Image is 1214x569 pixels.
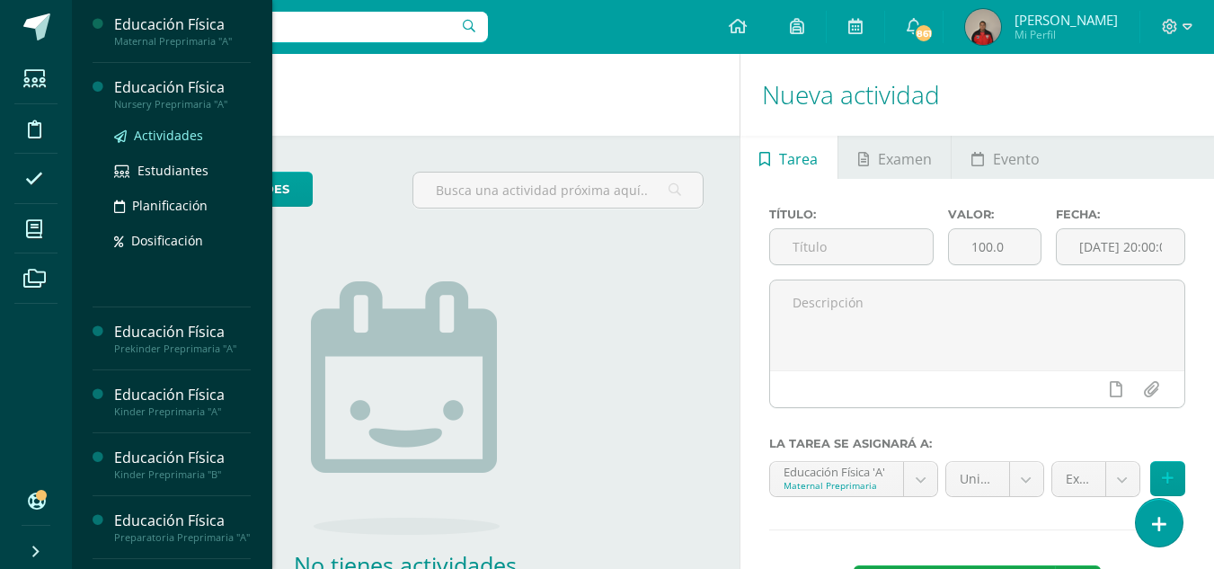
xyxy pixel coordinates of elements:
div: Educación Física [114,322,251,342]
a: Unidad 3 [946,462,1043,496]
label: La tarea se asignará a: [769,437,1185,450]
span: Unidad 3 [960,462,996,496]
a: Educación FísicaPreparatoria Preprimaria "A" [114,511,251,544]
label: Fecha: [1056,208,1185,221]
div: Educación Física [114,511,251,531]
div: Preparatoria Preprimaria "A" [114,531,251,544]
span: Examen [878,138,932,181]
div: Kinder Preprimaria "B" [114,468,251,481]
div: Educación Física 'A' [784,462,890,479]
h1: Actividades [93,54,718,136]
div: Prekinder Preprimaria "A" [114,342,251,355]
a: Educación FísicaKinder Preprimaria "A" [114,385,251,418]
input: Puntos máximos [949,229,1041,264]
a: Evento [952,136,1059,179]
label: Título: [769,208,935,221]
h1: Nueva actividad [762,54,1192,136]
span: Evento [993,138,1040,181]
input: Busca una actividad próxima aquí... [413,173,702,208]
a: Educación Física 'A'Maternal Preprimaria [770,462,937,496]
span: Tarea [779,138,818,181]
a: Examen (40.0%) [1052,462,1139,496]
span: Examen (40.0%) [1066,462,1092,496]
div: Educación Física [114,14,251,35]
span: Actividades [134,127,203,144]
a: Tarea [740,136,837,179]
input: Fecha de entrega [1057,229,1184,264]
label: Valor: [948,208,1041,221]
a: Examen [838,136,951,179]
input: Título [770,229,934,264]
a: Educación FísicaPrekinder Preprimaria "A" [114,322,251,355]
img: no_activities.png [311,281,500,535]
a: Actividades [114,125,251,146]
div: Educación Física [114,77,251,98]
a: Educación FísicaNursery Preprimaria "A" [114,77,251,111]
span: Mi Perfil [1015,27,1118,42]
div: Educación Física [114,448,251,468]
div: Maternal Preprimaria [784,479,890,492]
a: Planificación [114,195,251,216]
span: [PERSON_NAME] [1015,11,1118,29]
div: Kinder Preprimaria "A" [114,405,251,418]
span: Estudiantes [137,162,208,179]
input: Busca un usuario... [84,12,488,42]
a: Dosificación [114,230,251,251]
img: 3173811e495424c50f36d6c1a1dea0c1.png [965,9,1001,45]
span: Planificación [132,197,208,214]
a: Estudiantes [114,160,251,181]
a: Educación FísicaKinder Preprimaria "B" [114,448,251,481]
div: Educación Física [114,385,251,405]
div: Nursery Preprimaria "A" [114,98,251,111]
span: 861 [914,23,934,43]
a: Educación FísicaMaternal Preprimaria "A" [114,14,251,48]
div: Maternal Preprimaria "A" [114,35,251,48]
span: Dosificación [131,232,203,249]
